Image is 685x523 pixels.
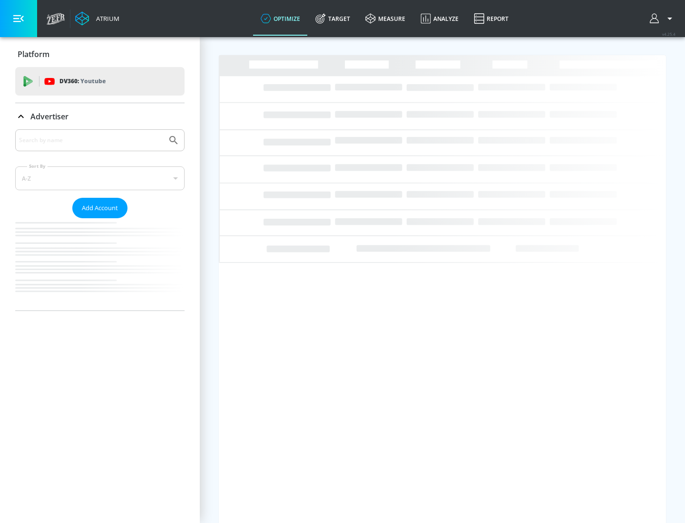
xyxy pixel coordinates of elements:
[18,49,49,59] p: Platform
[19,134,163,146] input: Search by name
[308,1,358,36] a: Target
[15,41,185,68] div: Platform
[466,1,516,36] a: Report
[27,163,48,169] label: Sort By
[15,129,185,310] div: Advertiser
[72,198,127,218] button: Add Account
[80,76,106,86] p: Youtube
[82,203,118,213] span: Add Account
[75,11,119,26] a: Atrium
[15,166,185,190] div: A-Z
[358,1,413,36] a: measure
[15,67,185,96] div: DV360: Youtube
[15,218,185,310] nav: list of Advertiser
[413,1,466,36] a: Analyze
[15,103,185,130] div: Advertiser
[253,1,308,36] a: optimize
[59,76,106,87] p: DV360:
[30,111,68,122] p: Advertiser
[662,31,675,37] span: v 4.25.4
[92,14,119,23] div: Atrium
